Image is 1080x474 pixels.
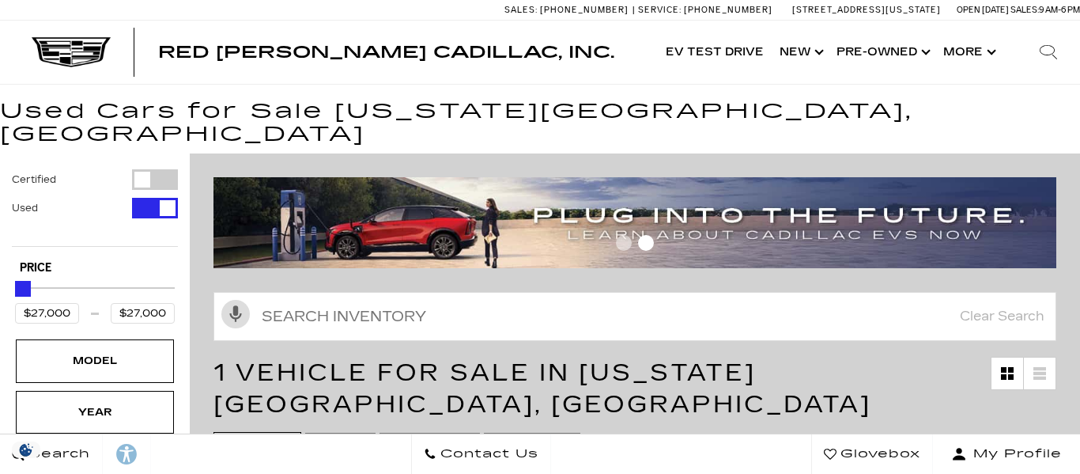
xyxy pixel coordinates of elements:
[15,281,31,297] div: Maximum Price
[16,339,174,382] div: ModelModel
[55,352,134,370] div: Model
[829,21,935,84] a: Pre-Owned
[436,443,538,465] span: Contact Us
[213,292,1056,341] input: Search Inventory
[158,43,614,62] span: Red [PERSON_NAME] Cadillac, Inc.
[836,443,920,465] span: Glovebox
[811,434,933,474] a: Glovebox
[633,6,776,14] a: Service: [PHONE_NUMBER]
[15,303,79,324] input: Minimum
[638,5,682,15] span: Service:
[12,200,38,216] label: Used
[16,391,174,434] div: YearYear
[684,5,772,15] span: [PHONE_NUMBER]
[12,169,178,246] div: Filter by Vehicle Type
[638,235,654,251] span: Go to slide 2
[935,21,1001,84] button: More
[1010,5,1039,15] span: Sales:
[933,434,1080,474] button: Open user profile menu
[20,261,170,275] h5: Price
[957,5,1009,15] span: Open [DATE]
[32,37,111,67] img: Cadillac Dark Logo with Cadillac White Text
[540,5,629,15] span: [PHONE_NUMBER]
[1039,5,1080,15] span: 9 AM-6 PM
[8,442,44,458] img: Opt-Out Icon
[213,177,1056,267] img: ev-blog-post-banners4
[15,275,175,324] div: Price
[658,21,772,84] a: EV Test Drive
[25,443,90,465] span: Search
[411,434,551,474] a: Contact Us
[967,443,1062,465] span: My Profile
[504,6,633,14] a: Sales: [PHONE_NUMBER]
[55,404,134,421] div: Year
[772,21,829,84] a: New
[111,303,175,324] input: Maximum
[504,5,538,15] span: Sales:
[12,172,56,188] label: Certified
[213,358,871,419] span: 1 Vehicle for Sale in [US_STATE][GEOGRAPHIC_DATA], [GEOGRAPHIC_DATA]
[616,235,632,251] span: Go to slide 1
[221,300,250,328] svg: Click to toggle on voice search
[8,442,44,458] section: Click to Open Cookie Consent Modal
[792,5,941,15] a: [STREET_ADDRESS][US_STATE]
[158,44,614,60] a: Red [PERSON_NAME] Cadillac, Inc.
